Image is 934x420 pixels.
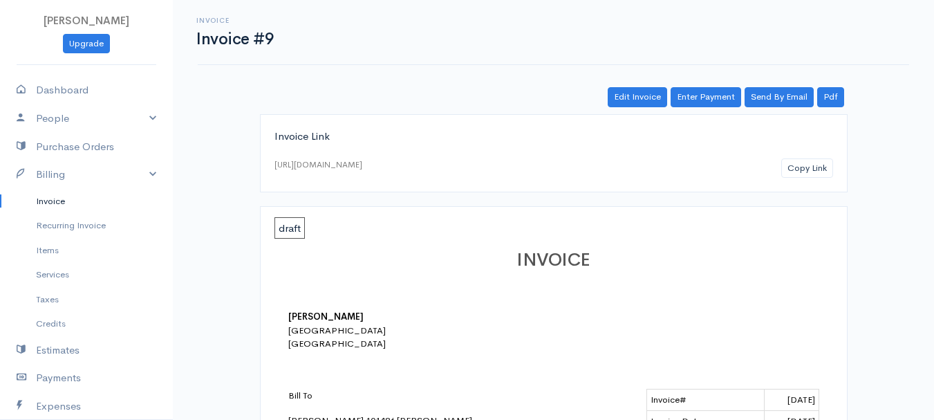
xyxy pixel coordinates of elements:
td: [DATE] [765,390,819,411]
p: Bill To [288,389,530,403]
button: Copy Link [781,158,833,179]
a: Pdf [817,87,844,107]
td: Invoice# [646,390,765,411]
a: Enter Payment [671,87,741,107]
h1: INVOICE [288,250,819,271]
div: [GEOGRAPHIC_DATA] [GEOGRAPHIC_DATA] [288,324,530,351]
div: Invoice Link [274,129,833,145]
span: [PERSON_NAME] [44,14,129,27]
a: Edit Invoice [608,87,667,107]
a: Upgrade [63,34,110,54]
div: [URL][DOMAIN_NAME] [274,158,362,171]
b: [PERSON_NAME] [288,311,364,322]
span: draft [274,217,305,239]
a: Send By Email [745,87,814,107]
h6: Invoice [196,17,273,24]
h1: Invoice #9 [196,30,273,48]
